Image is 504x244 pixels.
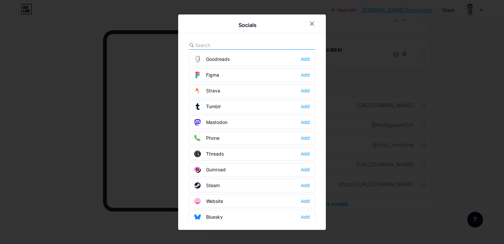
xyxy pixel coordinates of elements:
[301,72,310,78] div: Add
[301,182,310,189] div: Add
[301,56,310,62] div: Add
[195,42,268,49] input: Search
[194,56,230,62] div: Goodreads
[301,166,310,173] div: Add
[194,87,220,94] div: Strava
[301,87,310,94] div: Add
[194,166,226,173] div: Gumroad
[194,72,219,78] div: Figma
[194,119,227,126] div: Mastodon
[301,103,310,110] div: Add
[194,103,221,110] div: Tumblr
[194,151,224,157] div: Threads
[194,214,223,220] div: Bluesky
[301,198,310,205] div: Add
[301,214,310,220] div: Add
[194,135,220,141] div: Phone
[301,151,310,157] div: Add
[194,198,223,205] div: Website
[194,182,220,189] div: Steam
[301,135,310,141] div: Add
[301,119,310,126] div: Add
[239,21,257,29] div: Socials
